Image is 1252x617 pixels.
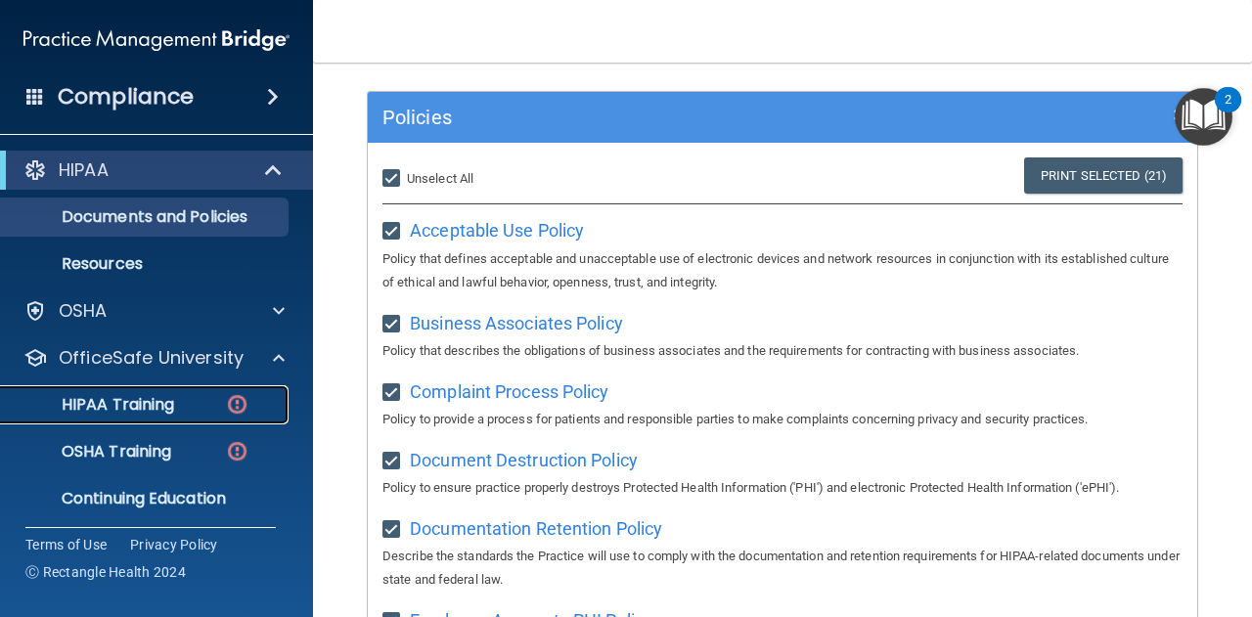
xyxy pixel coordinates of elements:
[23,346,285,370] a: OfficeSafe University
[25,562,186,582] span: Ⓒ Rectangle Health 2024
[410,220,584,241] span: Acceptable Use Policy
[13,207,280,227] p: Documents and Policies
[13,489,280,508] p: Continuing Education
[410,450,638,470] span: Document Destruction Policy
[382,107,975,128] h5: Policies
[13,442,171,462] p: OSHA Training
[25,535,107,554] a: Terms of Use
[407,171,473,186] span: Unselect All
[382,339,1183,363] p: Policy that describes the obligations of business associates and the requirements for contracting...
[59,158,109,182] p: HIPAA
[382,545,1183,592] p: Describe the standards the Practice will use to comply with the documentation and retention requi...
[382,476,1183,500] p: Policy to ensure practice properly destroys Protected Health Information ('PHI') and electronic P...
[382,408,1183,431] p: Policy to provide a process for patients and responsible parties to make complaints concerning pr...
[59,299,108,323] p: OSHA
[130,535,218,554] a: Privacy Policy
[1225,100,1231,125] div: 2
[225,392,249,417] img: danger-circle.6113f641.png
[59,346,244,370] p: OfficeSafe University
[58,83,194,110] h4: Compliance
[410,381,608,402] span: Complaint Process Policy
[225,439,249,463] img: danger-circle.6113f641.png
[1024,157,1183,194] a: Print Selected (21)
[382,102,1183,133] a: Policies
[410,518,662,539] span: Documentation Retention Policy
[13,254,280,274] p: Resources
[23,158,284,182] a: HIPAA
[382,247,1183,294] p: Policy that defines acceptable and unacceptable use of electronic devices and network resources i...
[23,21,290,60] img: PMB logo
[23,299,285,323] a: OSHA
[13,395,174,415] p: HIPAA Training
[410,313,623,333] span: Business Associates Policy
[1175,88,1232,146] button: Open Resource Center, 2 new notifications
[382,171,405,187] input: Unselect All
